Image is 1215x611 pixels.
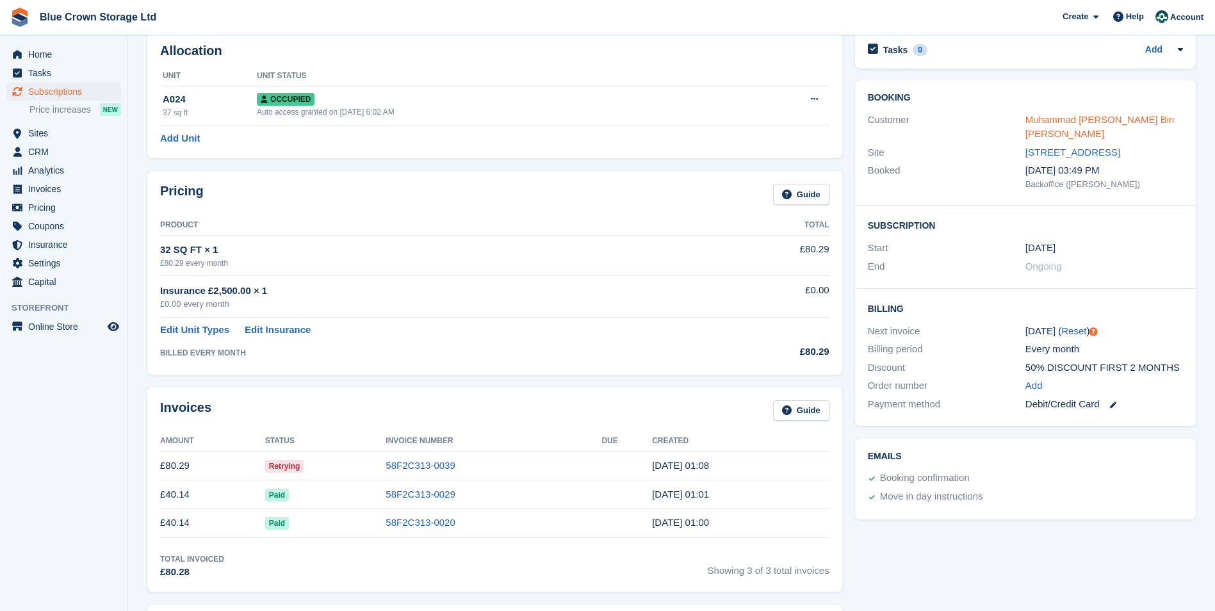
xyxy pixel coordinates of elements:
[868,397,1025,412] div: Payment method
[160,131,200,146] a: Add Unit
[868,93,1183,103] h2: Booking
[28,64,105,82] span: Tasks
[6,273,121,291] a: menu
[868,145,1025,160] div: Site
[386,460,455,471] a: 58F2C313-0039
[160,553,224,565] div: Total Invoiced
[720,345,829,359] div: £80.29
[265,460,304,473] span: Retrying
[883,44,908,56] h2: Tasks
[160,243,720,257] div: 32 SQ FT × 1
[6,236,121,254] a: menu
[28,199,105,216] span: Pricing
[868,241,1025,256] div: Start
[6,161,121,179] a: menu
[652,460,709,471] time: 2025-08-28 00:08:08 UTC
[868,218,1183,231] h2: Subscription
[1025,379,1043,393] a: Add
[652,517,709,528] time: 2025-06-28 00:00:36 UTC
[773,184,829,205] a: Guide
[160,509,265,537] td: £40.14
[1025,241,1056,256] time: 2025-06-28 00:00:00 UTC
[160,184,204,205] h2: Pricing
[28,236,105,254] span: Insurance
[160,257,720,269] div: £80.29 every month
[245,323,311,338] a: Edit Insurance
[6,45,121,63] a: menu
[1025,324,1183,339] div: [DATE] ( )
[160,44,829,58] h2: Allocation
[28,45,105,63] span: Home
[6,124,121,142] a: menu
[773,400,829,421] a: Guide
[868,324,1025,339] div: Next invoice
[1025,114,1175,140] a: Muhammad [PERSON_NAME] Bin [PERSON_NAME]
[29,104,91,116] span: Price increases
[1063,10,1088,23] span: Create
[6,64,121,82] a: menu
[1088,326,1099,338] div: Tooltip anchor
[6,199,121,216] a: menu
[6,83,121,101] a: menu
[868,302,1183,314] h2: Billing
[1155,10,1168,23] img: John Marshall
[35,6,161,28] a: Blue Crown Storage Ltd
[257,66,736,86] th: Unit Status
[106,319,121,334] a: Preview store
[10,8,29,27] img: stora-icon-8386f47178a22dfd0bd8f6a31ec36ba5ce8667c1dd55bd0f319d3a0aa187defe.svg
[880,489,983,505] div: Move in day instructions
[28,180,105,198] span: Invoices
[29,102,121,117] a: Price increases NEW
[1025,361,1183,375] div: 50% DISCOUNT FIRST 2 MONTHS
[163,107,257,118] div: 37 sq ft
[1061,325,1086,336] a: Reset
[720,215,829,236] th: Total
[6,143,121,161] a: menu
[28,161,105,179] span: Analytics
[28,83,105,101] span: Subscriptions
[28,254,105,272] span: Settings
[100,103,121,116] div: NEW
[868,342,1025,357] div: Billing period
[12,302,127,314] span: Storefront
[868,361,1025,375] div: Discount
[6,318,121,336] a: menu
[160,323,229,338] a: Edit Unit Types
[265,517,289,530] span: Paid
[868,259,1025,274] div: End
[160,431,265,452] th: Amount
[386,517,455,528] a: 58F2C313-0020
[1145,43,1162,58] a: Add
[28,143,105,161] span: CRM
[1025,342,1183,357] div: Every month
[1170,11,1203,24] span: Account
[386,489,455,500] a: 58F2C313-0029
[160,400,211,421] h2: Invoices
[163,92,257,107] div: A024
[1025,163,1183,178] div: [DATE] 03:49 PM
[652,489,709,500] time: 2025-07-28 00:01:37 UTC
[1025,147,1120,158] a: [STREET_ADDRESS]
[160,565,224,580] div: £80.28
[160,284,720,298] div: Insurance £2,500.00 × 1
[160,298,720,311] div: £0.00 every month
[1025,261,1062,272] span: Ongoing
[720,276,829,318] td: £0.00
[28,318,105,336] span: Online Store
[868,113,1025,142] div: Customer
[1025,178,1183,191] div: Backoffice ([PERSON_NAME])
[868,379,1025,393] div: Order number
[28,124,105,142] span: Sites
[601,431,652,452] th: Due
[868,452,1183,462] h2: Emails
[1126,10,1144,23] span: Help
[6,254,121,272] a: menu
[386,431,601,452] th: Invoice Number
[160,480,265,509] td: £40.14
[880,471,970,486] div: Booking confirmation
[708,553,829,580] span: Showing 3 of 3 total invoices
[160,66,257,86] th: Unit
[1025,397,1183,412] div: Debit/Credit Card
[257,106,736,118] div: Auto access granted on [DATE] 6:02 AM
[6,217,121,235] a: menu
